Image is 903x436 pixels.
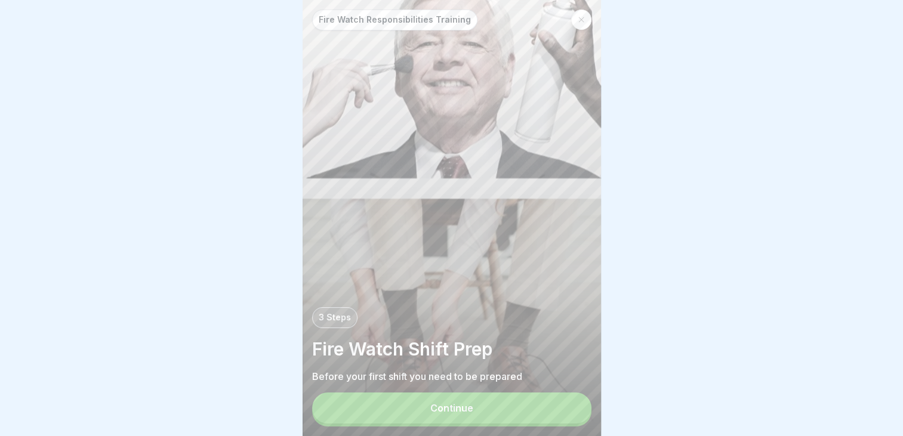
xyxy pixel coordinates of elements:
p: Fire Watch Responsibilities Training [319,15,471,25]
div: Continue [430,403,473,413]
p: 3 Steps [319,313,351,323]
p: Fire Watch Shift Prep [312,338,591,360]
button: Continue [312,392,591,423]
p: Before your first shift you need to be prepared [312,370,591,383]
